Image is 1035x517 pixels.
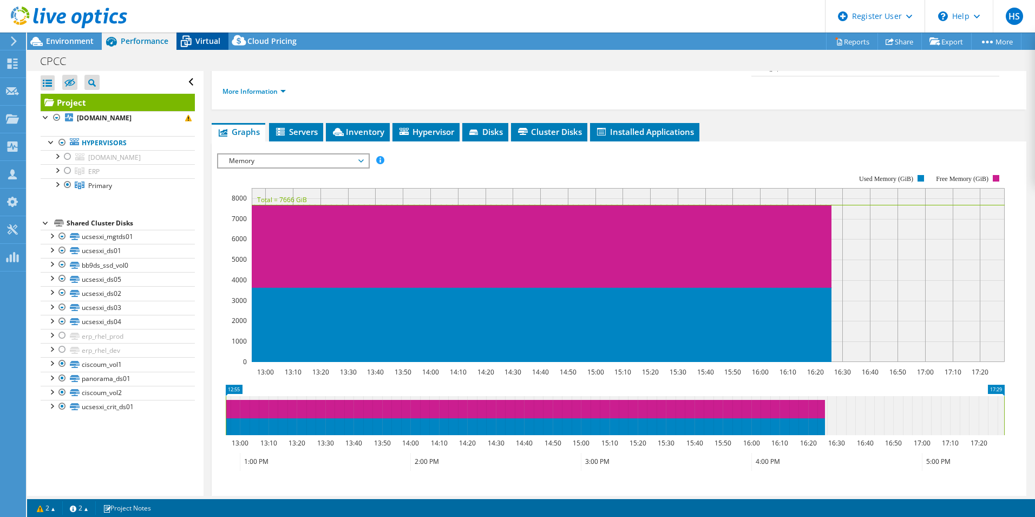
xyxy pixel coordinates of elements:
[339,367,356,377] text: 13:30
[41,244,195,258] a: ucsesxi_ds01
[232,214,247,223] text: 7000
[260,438,277,448] text: 13:10
[885,438,901,448] text: 16:50
[232,296,247,305] text: 3000
[724,367,741,377] text: 15:50
[288,438,305,448] text: 13:20
[468,126,503,137] span: Disks
[284,367,301,377] text: 13:10
[41,372,195,386] a: panorama_ds01
[971,33,1021,50] a: More
[834,367,850,377] text: 16:30
[697,367,713,377] text: 15:40
[807,367,823,377] text: 16:20
[669,367,686,377] text: 15:30
[374,438,390,448] text: 13:50
[41,329,195,343] a: erp_rhel_prod
[224,154,363,167] span: Memory
[970,438,987,448] text: 17:20
[938,11,948,21] svg: \n
[398,126,454,137] span: Hypervisor
[41,164,195,178] a: ERP
[614,367,631,377] text: 15:10
[743,438,759,448] text: 16:00
[121,36,168,46] span: Performance
[1006,8,1023,25] span: HS
[856,438,873,448] text: 16:40
[913,438,930,448] text: 17:00
[41,343,195,357] a: erp_rhel_dev
[516,126,582,137] span: Cluster Disks
[88,167,100,176] span: ERP
[629,438,646,448] text: 15:20
[195,36,220,46] span: Virtual
[504,367,521,377] text: 14:30
[477,367,494,377] text: 14:20
[422,367,438,377] text: 14:00
[941,438,958,448] text: 17:10
[394,367,411,377] text: 13:50
[601,438,618,448] text: 15:10
[41,286,195,300] a: ucsesxi_ds02
[430,438,447,448] text: 14:10
[916,367,933,377] text: 17:00
[232,337,247,346] text: 1000
[779,367,796,377] text: 16:10
[35,55,83,67] h1: CPCC
[641,367,658,377] text: 15:20
[826,33,878,50] a: Reports
[861,367,878,377] text: 16:40
[46,36,94,46] span: Environment
[222,87,286,96] a: More Information
[828,438,844,448] text: 16:30
[889,367,906,377] text: 16:50
[41,272,195,286] a: ucsesxi_ds05
[751,367,768,377] text: 16:00
[217,126,260,137] span: Graphs
[402,438,418,448] text: 14:00
[274,126,318,137] span: Servers
[317,438,333,448] text: 13:30
[29,501,63,515] a: 2
[572,438,589,448] text: 15:00
[67,217,195,230] div: Shared Cluster Disks
[41,111,195,125] a: [DOMAIN_NAME]
[41,150,195,164] a: [DOMAIN_NAME]
[257,367,273,377] text: 13:00
[41,315,195,329] a: ucsesxi_ds04
[41,94,195,111] a: Project
[257,195,307,204] text: Total = 7666 GiB
[232,193,247,203] text: 8000
[41,301,195,315] a: ucsesxi_ds03
[921,33,972,50] a: Export
[88,181,112,190] span: Primary
[877,33,922,50] a: Share
[595,126,694,137] span: Installed Applications
[449,367,466,377] text: 14:10
[487,438,504,448] text: 14:30
[345,438,362,448] text: 13:40
[800,438,816,448] text: 16:20
[366,367,383,377] text: 13:40
[41,230,195,244] a: ucsesxi_mgtds01
[41,386,195,400] a: ciscoum_vol2
[41,258,195,272] a: bb9ds_ssd_vol0
[243,357,247,366] text: 0
[232,255,247,264] text: 5000
[686,438,703,448] text: 15:40
[247,36,297,46] span: Cloud Pricing
[944,367,961,377] text: 17:10
[41,400,195,414] a: ucsesxi_crit_ds01
[232,275,247,285] text: 4000
[771,438,788,448] text: 16:10
[458,438,475,448] text: 14:20
[515,438,532,448] text: 14:40
[936,175,988,183] text: Free Memory (GiB)
[232,234,247,243] text: 6000
[232,316,247,325] text: 2000
[971,367,988,377] text: 17:20
[95,501,159,515] a: Project Notes
[88,153,141,162] span: [DOMAIN_NAME]
[41,178,195,192] a: Primary
[41,357,195,371] a: ciscoum_vol1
